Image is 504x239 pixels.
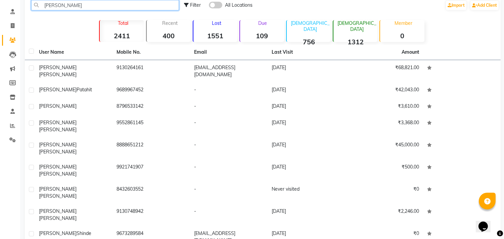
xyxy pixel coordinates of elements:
td: [DATE] [268,204,345,226]
strong: 109 [240,32,284,40]
td: 8432603552 [112,182,190,204]
td: 9552861145 [112,115,190,137]
td: - [190,159,268,182]
span: [PERSON_NAME] [39,149,77,155]
span: [PERSON_NAME] [39,208,77,214]
td: ₹0 [346,182,423,204]
strong: 756 [287,38,331,46]
th: Email [190,45,268,60]
strong: 2411 [100,32,144,40]
span: [PERSON_NAME] [39,71,77,78]
td: 9921741907 [112,159,190,182]
span: All Locations [225,2,253,9]
td: [DATE] [268,82,345,99]
td: 8888651212 [112,137,190,159]
td: [DATE] [268,137,345,159]
td: - [190,99,268,115]
strong: 400 [147,32,191,40]
td: ₹68,821.00 [346,60,423,82]
span: [PERSON_NAME] [39,215,77,221]
td: 9130748942 [112,204,190,226]
td: - [190,82,268,99]
td: - [190,204,268,226]
strong: 1551 [193,32,237,40]
span: Filter [190,2,201,8]
p: Member [383,20,424,26]
a: Import [446,1,466,10]
td: [DATE] [268,159,345,182]
td: [EMAIL_ADDRESS][DOMAIN_NAME] [190,60,268,82]
td: - [190,137,268,159]
span: [PERSON_NAME] [39,87,77,93]
td: ₹3,368.00 [346,115,423,137]
p: Lost [196,20,237,26]
th: Amount [398,45,423,60]
span: [PERSON_NAME] [39,186,77,192]
th: Last Visit [268,45,345,60]
td: ₹42,043.00 [346,82,423,99]
td: 8796533142 [112,99,190,115]
p: Total [102,20,144,26]
td: [DATE] [268,99,345,115]
td: 9689967452 [112,82,190,99]
iframe: chat widget [476,212,497,232]
p: [DEMOGRAPHIC_DATA] [336,20,377,32]
td: - [190,115,268,137]
td: [DATE] [268,60,345,82]
td: [DATE] [268,115,345,137]
p: Recent [149,20,191,26]
td: 9130264161 [112,60,190,82]
span: [PERSON_NAME] [39,193,77,199]
td: ₹500.00 [346,159,423,182]
span: [PERSON_NAME] [39,103,77,109]
td: - [190,182,268,204]
span: patahit [77,87,92,93]
span: [PERSON_NAME] [39,64,77,70]
span: [PERSON_NAME] [39,119,77,126]
span: [PERSON_NAME] [39,171,77,177]
span: [PERSON_NAME] [39,230,77,236]
strong: 0 [380,32,424,40]
span: [PERSON_NAME] [39,142,77,148]
td: Never visited [268,182,345,204]
td: ₹3,610.00 [346,99,423,115]
a: Add Client [470,1,499,10]
td: ₹45,000.00 [346,137,423,159]
p: [DEMOGRAPHIC_DATA] [289,20,331,32]
p: Due [241,20,284,26]
strong: 1312 [333,38,377,46]
th: User Name [35,45,112,60]
span: [PERSON_NAME] [39,164,77,170]
th: Mobile No. [112,45,190,60]
span: Shinde [77,230,91,236]
td: ₹2,246.00 [346,204,423,226]
span: [PERSON_NAME] [39,127,77,133]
